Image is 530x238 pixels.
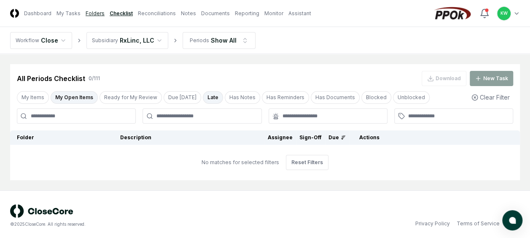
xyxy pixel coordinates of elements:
[500,10,508,16] span: KW
[415,220,450,227] a: Privacy Policy
[17,73,85,84] div: All Periods Checklist
[89,75,100,82] div: 0 / 111
[203,91,223,104] button: Late
[201,10,230,17] a: Documents
[393,91,430,104] button: Unblocked
[361,91,391,104] button: Blocked
[86,10,105,17] a: Folders
[311,91,360,104] button: Has Documents
[432,7,473,20] img: PPOk logo
[10,32,256,49] nav: breadcrumb
[10,221,265,227] div: © 2025 CloseCore. All rights reserved.
[117,130,264,145] th: Description
[16,37,39,44] div: Workflow
[262,91,309,104] button: Has Reminders
[235,10,259,17] a: Reporting
[164,91,201,104] button: Due Today
[468,89,513,105] button: Clear Filter
[10,130,117,145] th: Folder
[225,91,260,104] button: Has Notes
[502,210,522,230] button: atlas-launcher
[457,220,500,227] a: Terms of Service
[496,6,511,21] button: KW
[286,155,328,170] button: Reset Filters
[181,10,196,17] a: Notes
[138,10,176,17] a: Reconciliations
[10,9,19,18] img: Logo
[296,130,325,145] th: Sign-Off
[202,159,279,166] div: No matches for selected filters
[264,10,283,17] a: Monitor
[10,204,73,218] img: logo
[190,37,209,44] div: Periods
[110,10,133,17] a: Checklist
[56,10,81,17] a: My Tasks
[51,91,98,104] button: My Open Items
[17,91,49,104] button: My Items
[100,91,162,104] button: Ready for My Review
[24,10,51,17] a: Dashboard
[211,36,237,45] div: Show All
[183,32,256,49] button: PeriodsShow All
[352,134,513,141] div: Actions
[92,37,118,44] div: Subsidiary
[288,10,311,17] a: Assistant
[328,134,346,141] div: Due
[264,130,296,145] th: Assignee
